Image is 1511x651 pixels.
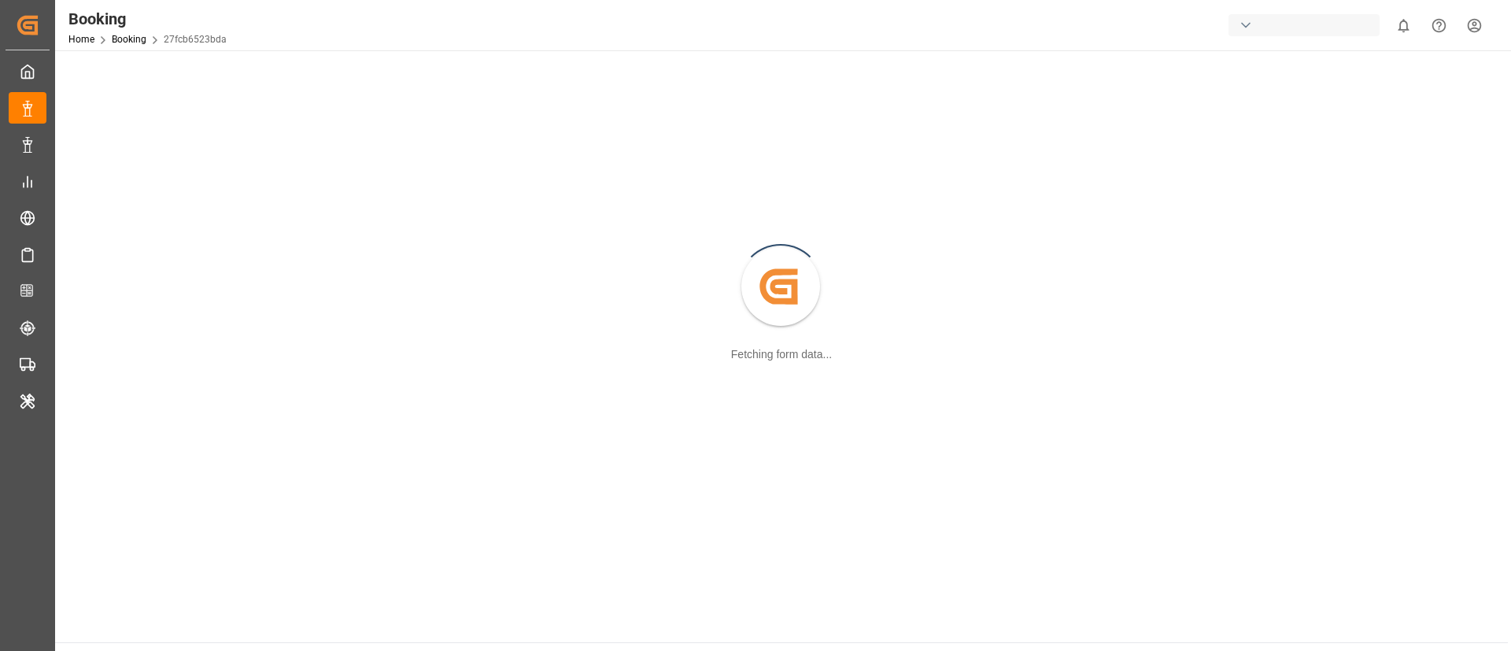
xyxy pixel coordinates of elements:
button: show 0 new notifications [1386,8,1421,43]
a: Home [68,34,94,45]
div: Fetching form data... [731,346,832,363]
div: Booking [68,7,227,31]
a: Booking [112,34,146,45]
button: Help Center [1421,8,1457,43]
